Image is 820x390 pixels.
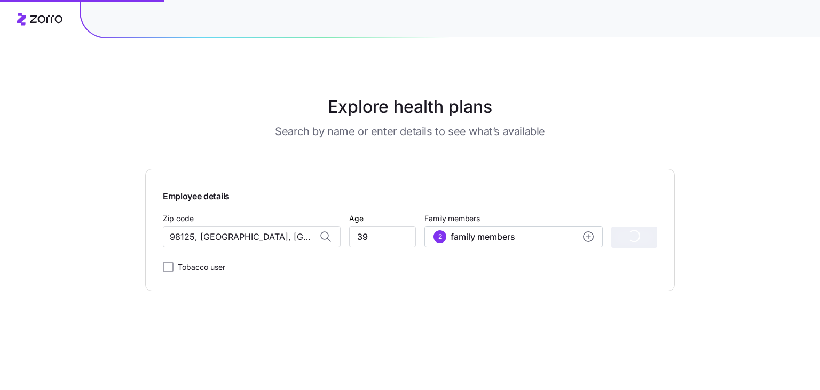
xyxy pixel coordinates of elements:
[163,186,230,203] span: Employee details
[451,230,515,243] span: family members
[172,94,649,120] h1: Explore health plans
[174,261,225,274] label: Tobacco user
[349,226,416,247] input: Age
[424,226,602,247] button: 2family membersadd icon
[349,213,364,224] label: Age
[583,231,594,242] svg: add icon
[163,226,341,247] input: Zip code
[424,213,602,224] span: Family members
[433,230,446,243] div: 2
[163,213,194,224] label: Zip code
[275,124,545,139] h3: Search by name or enter details to see what’s available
